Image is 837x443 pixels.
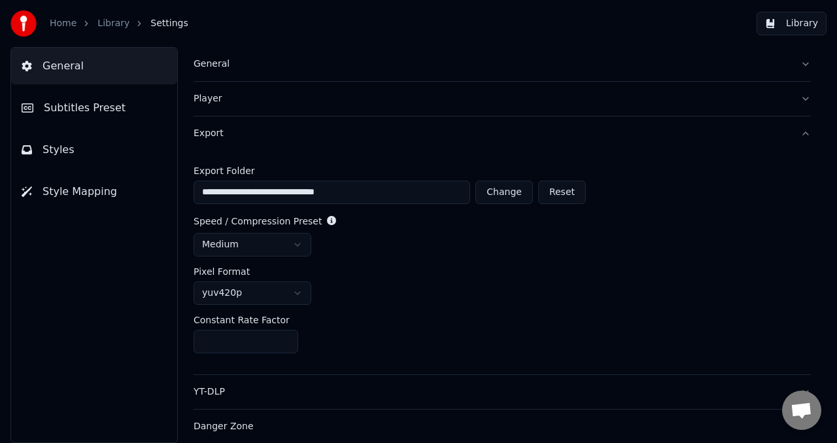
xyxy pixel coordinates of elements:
[757,12,827,35] button: Library
[194,151,811,374] div: Export
[11,173,177,210] button: Style Mapping
[50,17,77,30] a: Home
[50,17,188,30] nav: breadcrumb
[194,385,790,399] div: YT-DLP
[194,92,790,105] div: Player
[11,90,177,126] button: Subtitles Preset
[194,315,290,325] label: Constant Rate Factor
[43,142,75,158] span: Styles
[97,17,129,30] a: Library
[194,127,790,140] div: Export
[43,184,117,200] span: Style Mapping
[44,100,126,116] span: Subtitles Preset
[782,391,821,430] div: Open chat
[194,375,811,409] button: YT-DLP
[194,47,811,81] button: General
[194,58,790,71] div: General
[194,217,322,226] label: Speed / Compression Preset
[11,132,177,168] button: Styles
[194,267,250,276] label: Pixel Format
[538,181,586,204] button: Reset
[194,116,811,151] button: Export
[11,48,177,84] button: General
[194,420,790,433] div: Danger Zone
[150,17,188,30] span: Settings
[475,181,533,204] button: Change
[43,58,84,74] span: General
[194,82,811,116] button: Player
[10,10,37,37] img: youka
[194,166,586,175] label: Export Folder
